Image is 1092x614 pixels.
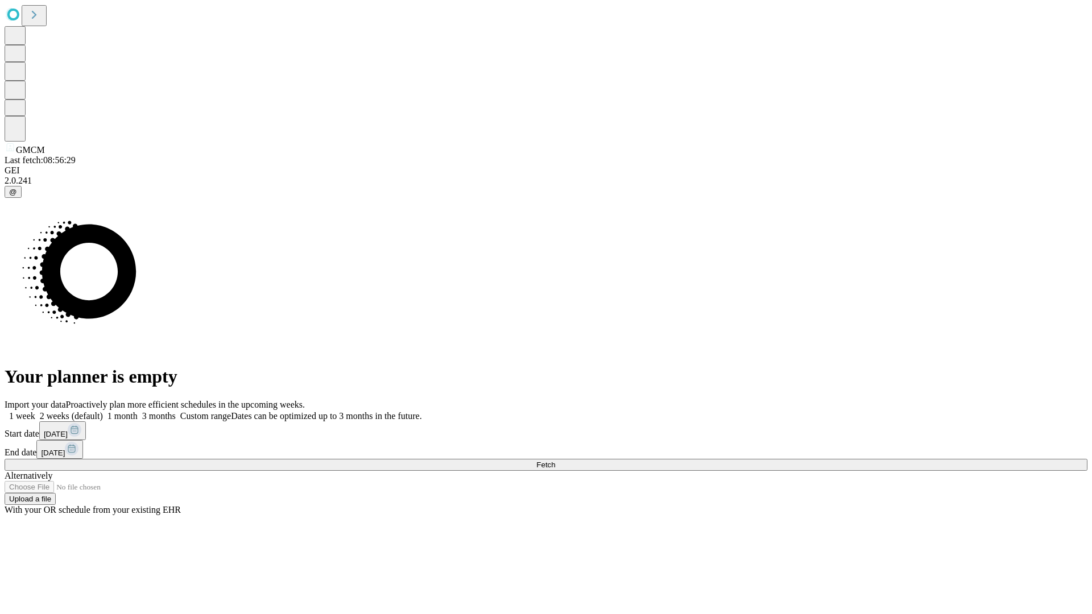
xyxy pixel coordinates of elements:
[44,430,68,438] span: [DATE]
[536,460,555,469] span: Fetch
[40,411,103,421] span: 2 weeks (default)
[180,411,231,421] span: Custom range
[142,411,176,421] span: 3 months
[9,411,35,421] span: 1 week
[5,471,52,480] span: Alternatively
[9,188,17,196] span: @
[39,421,86,440] button: [DATE]
[5,459,1087,471] button: Fetch
[5,421,1087,440] div: Start date
[5,176,1087,186] div: 2.0.241
[5,440,1087,459] div: End date
[66,400,305,409] span: Proactively plan more efficient schedules in the upcoming weeks.
[41,449,65,457] span: [DATE]
[231,411,421,421] span: Dates can be optimized up to 3 months in the future.
[16,145,45,155] span: GMCM
[36,440,83,459] button: [DATE]
[5,493,56,505] button: Upload a file
[5,366,1087,387] h1: Your planner is empty
[5,155,76,165] span: Last fetch: 08:56:29
[5,165,1087,176] div: GEI
[5,505,181,515] span: With your OR schedule from your existing EHR
[107,411,138,421] span: 1 month
[5,400,66,409] span: Import your data
[5,186,22,198] button: @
